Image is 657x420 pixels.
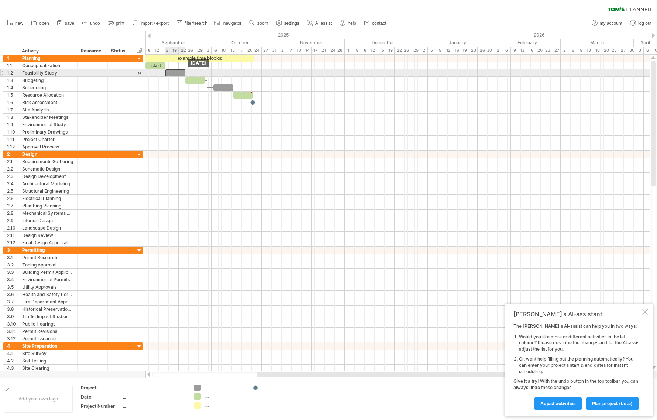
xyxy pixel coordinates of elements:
div: Public Hearings [22,320,73,327]
div: 6 - 10 [212,47,228,54]
a: print [106,18,127,28]
div: 1.6 [7,99,18,106]
div: December 2025 [345,39,421,47]
div: March 2026 [561,39,634,47]
div: 17 - 21 [312,47,328,54]
div: Planning [22,55,73,62]
a: AI assist [305,18,334,28]
div: .... [204,402,245,409]
div: .... [123,385,185,391]
div: Health and Safety Permits [22,291,73,298]
div: Architectural Modeling [22,180,73,187]
span: contact [372,21,386,26]
div: scroll to activity [136,69,143,77]
div: Resource [81,47,103,55]
div: 10 - 14 [295,47,312,54]
div: 16 - 20 [527,47,544,54]
div: Fire Department Approval [22,298,73,305]
div: 5 - 9 [428,47,444,54]
div: 2 - 6 [494,47,511,54]
div: Site Clearing [22,365,73,372]
div: 1.11 [7,136,18,143]
div: 3.8 [7,306,18,313]
a: undo [80,18,102,28]
div: 2 [7,151,18,158]
div: Building Permit Application [22,269,73,276]
div: Risk Assessment [22,99,73,106]
div: Project Number [81,403,121,409]
span: Adjust activities [540,401,576,406]
div: Design [22,151,73,158]
div: [DATE] [188,59,209,67]
div: 1.7 [7,106,18,113]
div: Final Design Approval [22,239,73,246]
div: Permit Revisions [22,328,73,335]
div: 2.8 [7,210,18,217]
div: Scheduling [22,84,73,91]
div: 3.6 [7,291,18,298]
span: plan project (beta) [592,401,633,406]
span: log out [638,21,651,26]
div: 1.8 [7,114,18,121]
div: Preliminary Drawings [22,128,73,135]
div: 1.4 [7,84,18,91]
div: example time blocks: [145,55,254,62]
span: navigator [223,21,241,26]
span: settings [284,21,299,26]
div: 3.12 [7,335,18,342]
div: Requirements Gathering [22,158,73,165]
div: 2.3 [7,173,18,180]
div: 1 - 5 [345,47,361,54]
div: Zoning Approval [22,261,73,268]
div: Stakeholder Meetings [22,114,73,121]
div: 1.10 [7,128,18,135]
a: settings [274,18,302,28]
div: .... [204,385,245,391]
span: my account [600,21,622,26]
a: log out [628,18,654,28]
div: 23 - 27 [544,47,561,54]
div: 29 - 3 [195,47,212,54]
div: Historical Preservation Approval [22,306,73,313]
a: new [5,18,25,28]
div: Interior Design [22,217,73,224]
div: Project Charter [22,136,73,143]
a: save [55,18,76,28]
div: Conceptualization [22,62,73,69]
div: 3.3 [7,269,18,276]
div: 1.9 [7,121,18,128]
div: 1.5 [7,92,18,99]
div: 1.12 [7,143,18,150]
div: Status [111,47,127,55]
span: AI assist [315,21,332,26]
div: 3 [7,247,18,254]
div: February 2026 [494,39,561,47]
div: 2.11 [7,232,18,239]
span: filter/search [185,21,207,26]
div: 13 - 17 [228,47,245,54]
div: Structural Engineering [22,187,73,194]
a: open [29,18,51,28]
div: 22-26 [395,47,411,54]
a: Adjust activities [534,397,582,410]
div: 3.7 [7,298,18,305]
div: .... [123,403,185,409]
div: 2.5 [7,187,18,194]
div: 1.3 [7,77,18,84]
span: help [348,21,356,26]
div: Site Survey [22,350,73,357]
div: 16 - 20 [594,47,610,54]
div: 1.2 [7,69,18,76]
div: 26-30 [478,47,494,54]
div: Add your own logo [4,385,73,413]
div: Permitting [22,247,73,254]
span: save [65,21,74,26]
div: 2.10 [7,224,18,231]
div: [PERSON_NAME]'s AI-assistant [513,310,641,318]
div: Permit Issuance [22,335,73,342]
a: import / export [130,18,171,28]
div: October 2025 [202,39,278,47]
div: Soil Testing [22,357,73,364]
div: 8 - 12 [145,47,162,54]
div: Date: [81,394,121,400]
